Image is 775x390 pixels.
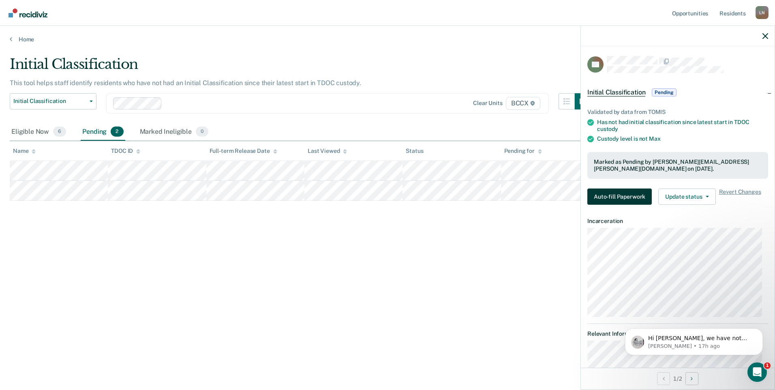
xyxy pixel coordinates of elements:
a: Navigate to form link [587,189,655,205]
dt: Relevant Information For Classification [587,330,768,337]
button: Auto-fill Paperwork [587,189,652,205]
span: 2 [111,126,123,137]
div: Pending [81,123,125,141]
iframe: Intercom live chat [747,362,767,382]
button: Update status [658,189,715,205]
p: This tool helps staff identify residents who have not had an Initial Classification since their l... [10,79,361,87]
div: TDOC ID [111,148,140,154]
span: Max [649,135,661,142]
span: Revert Changes [719,189,761,205]
dt: Incarceration [587,218,768,225]
div: Custody level is not [597,135,768,142]
span: BCCX [506,97,540,110]
p: Message from Kim, sent 17h ago [35,31,140,39]
span: Hi [PERSON_NAME], we have not heard from you in over a month, so I am closing this particular tic... [35,24,139,62]
span: Initial Classification [13,98,86,105]
div: Eligible Now [10,123,68,141]
div: Full-term Release Date [210,148,277,154]
div: Name [13,148,36,154]
div: Pending for [504,148,542,154]
span: 0 [196,126,208,137]
div: Has not had initial classification since latest start in TDOC [597,119,768,133]
a: Home [10,36,765,43]
div: 1 / 2 [581,368,775,389]
span: 1 [764,362,771,369]
button: Profile dropdown button [756,6,769,19]
iframe: Intercom notifications message [613,311,775,368]
div: Marked as Pending by [PERSON_NAME][EMAIL_ADDRESS][PERSON_NAME][DOMAIN_NAME] on [DATE]. [594,159,762,172]
div: Validated by data from TOMIS [587,109,768,116]
div: Initial Classification [10,56,591,79]
img: Recidiviz [9,9,47,17]
button: Next Opportunity [685,372,698,385]
span: Pending [652,88,676,96]
div: Last Viewed [308,148,347,154]
span: Initial Classification [587,88,645,96]
div: Clear units [473,100,503,107]
button: Previous Opportunity [657,372,670,385]
div: Status [406,148,423,154]
div: Initial ClassificationPending [581,79,775,105]
span: custody [597,126,618,132]
span: 6 [53,126,66,137]
div: L N [756,6,769,19]
div: Marked Ineligible [138,123,210,141]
